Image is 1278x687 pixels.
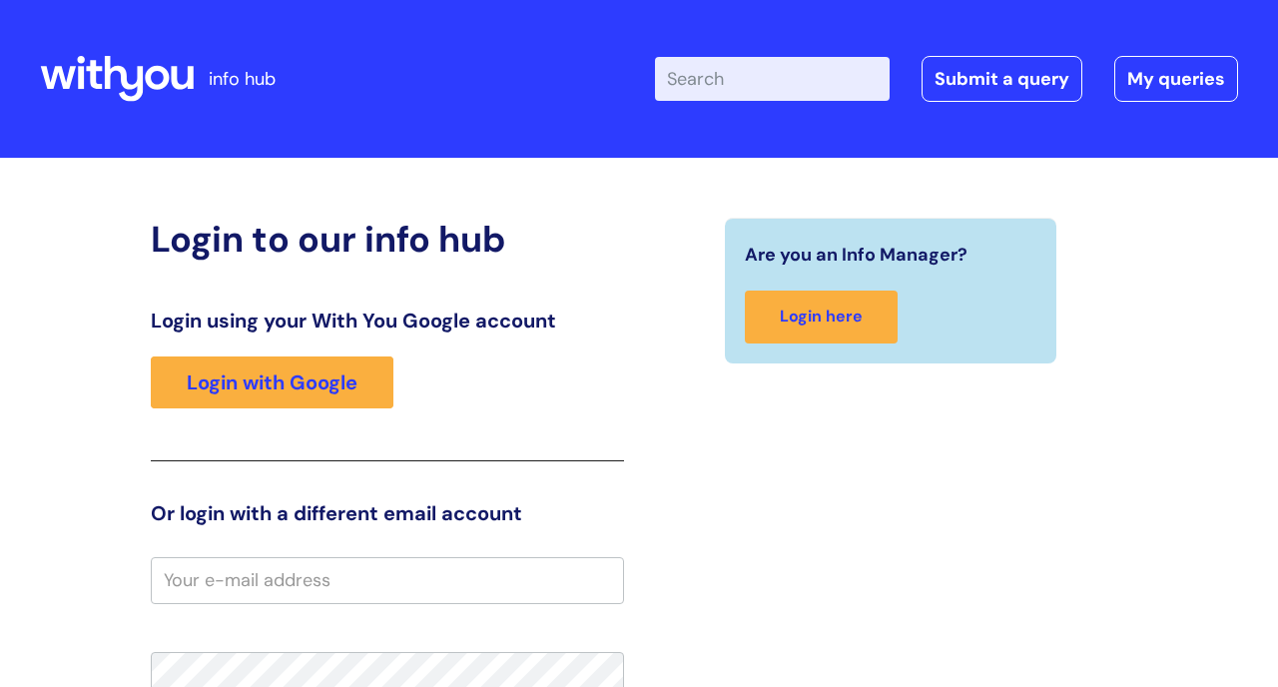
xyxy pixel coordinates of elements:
h3: Login using your With You Google account [151,309,624,333]
a: Login here [745,291,898,343]
h2: Login to our info hub [151,218,624,261]
input: Your e-mail address [151,557,624,603]
span: Are you an Info Manager? [745,239,967,271]
a: Login with Google [151,356,393,408]
h3: Or login with a different email account [151,501,624,525]
input: Search [655,57,890,101]
p: info hub [209,63,276,95]
a: My queries [1114,56,1238,102]
a: Submit a query [922,56,1082,102]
